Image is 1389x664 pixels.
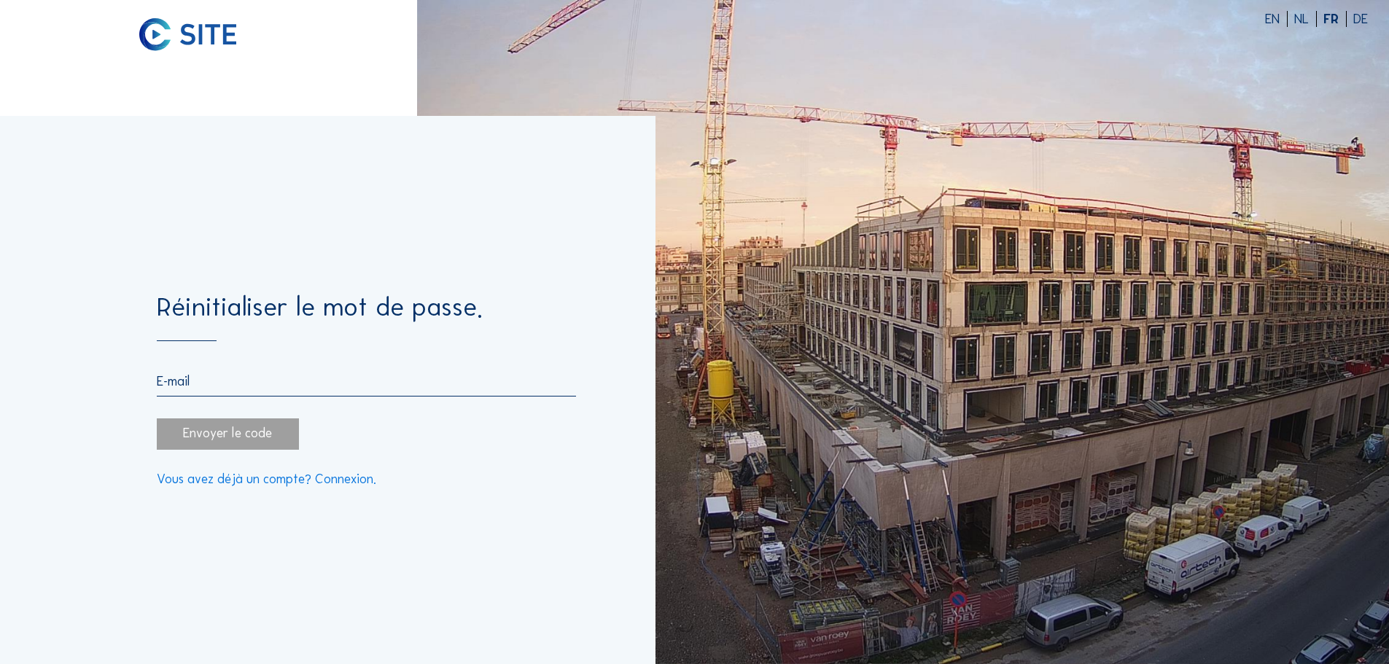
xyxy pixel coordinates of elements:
div: NL [1294,13,1317,26]
div: DE [1353,13,1368,26]
a: Vous avez déjà un compte? Connexion. [157,473,376,486]
div: FR [1323,13,1347,26]
img: C-SITE logo [139,18,236,51]
div: EN [1265,13,1288,26]
div: Envoyer le code [157,418,298,450]
input: E-mail [157,373,575,389]
div: Réinitialiser le mot de passe. [157,294,575,341]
